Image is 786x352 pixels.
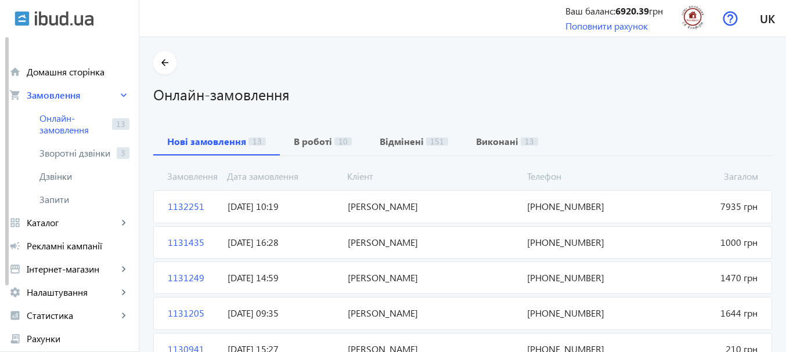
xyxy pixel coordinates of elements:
[163,236,223,249] span: 1131435
[9,333,21,344] mat-icon: receipt_long
[15,11,30,26] img: ibud.svg
[643,271,762,284] span: 1470 грн
[9,286,21,298] mat-icon: settings
[27,66,129,78] span: Домашня сторінка
[565,5,663,17] div: Ваш баланс: грн
[522,200,642,213] span: [PHONE_NUMBER]
[9,310,21,321] mat-icon: analytics
[117,147,129,159] span: 3
[27,217,118,228] span: Каталог
[118,286,129,298] mat-icon: keyboard_arrow_right
[163,200,223,213] span: 1132251
[223,200,342,213] span: [DATE] 10:19
[343,200,523,213] span: [PERSON_NAME]
[39,170,129,182] span: Дзвінки
[643,170,763,183] span: Загалом
[522,307,642,320] span: [PHONE_NUMBER]
[643,236,762,249] span: 1000 грн
[343,236,523,249] span: [PERSON_NAME]
[39,113,107,136] span: Онлайн-замовлення
[27,310,118,321] span: Статистика
[9,217,21,228] mat-icon: grid_view
[9,240,21,252] mat-icon: campaign
[343,271,523,284] span: [PERSON_NAME]
[223,271,342,284] span: [DATE] 14:59
[118,89,129,101] mat-icon: keyboard_arrow_right
[153,84,772,104] h1: Онлайн-замовлення
[248,137,266,146] span: 13
[521,137,538,146] span: 13
[522,170,643,183] span: Телефон
[167,137,246,146] b: Нові замовлення
[222,170,342,183] span: Дата замовлення
[27,89,118,101] span: Замовлення
[723,11,738,26] img: help.svg
[680,5,706,31] img: 1418274872-14061150326-.gif
[27,333,129,344] span: Рахунки
[334,137,352,146] span: 10
[39,147,112,159] span: Зворотні дзвінки
[476,137,518,146] b: Виконані
[223,236,342,249] span: [DATE] 16:28
[158,56,172,70] mat-icon: arrow_back
[760,11,775,26] span: uk
[27,286,118,298] span: Налаштування
[27,263,118,275] span: Інтернет-магазин
[643,307,762,320] span: 1644 грн
[163,170,222,183] span: Замовлення
[163,271,223,284] span: 1131249
[35,11,93,26] img: ibud_text.svg
[118,263,129,275] mat-icon: keyboard_arrow_right
[39,194,129,205] span: Запити
[565,20,648,32] a: Поповнити рахунок
[643,200,762,213] span: 7935 грн
[9,263,21,275] mat-icon: storefront
[163,307,223,320] span: 1131205
[118,310,129,321] mat-icon: keyboard_arrow_right
[9,66,21,78] mat-icon: home
[522,271,642,284] span: [PHONE_NUMBER]
[522,236,642,249] span: [PHONE_NUMBER]
[9,89,21,101] mat-icon: shopping_cart
[118,217,129,228] mat-icon: keyboard_arrow_right
[426,137,448,146] span: 151
[223,307,342,320] span: [DATE] 09:35
[342,170,522,183] span: Кліент
[294,137,332,146] b: В роботі
[27,240,129,252] span: Рекламні кампанії
[112,118,129,130] span: 13
[615,5,649,17] b: 6920.39
[380,137,424,146] b: Відмінені
[343,307,523,320] span: [PERSON_NAME]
